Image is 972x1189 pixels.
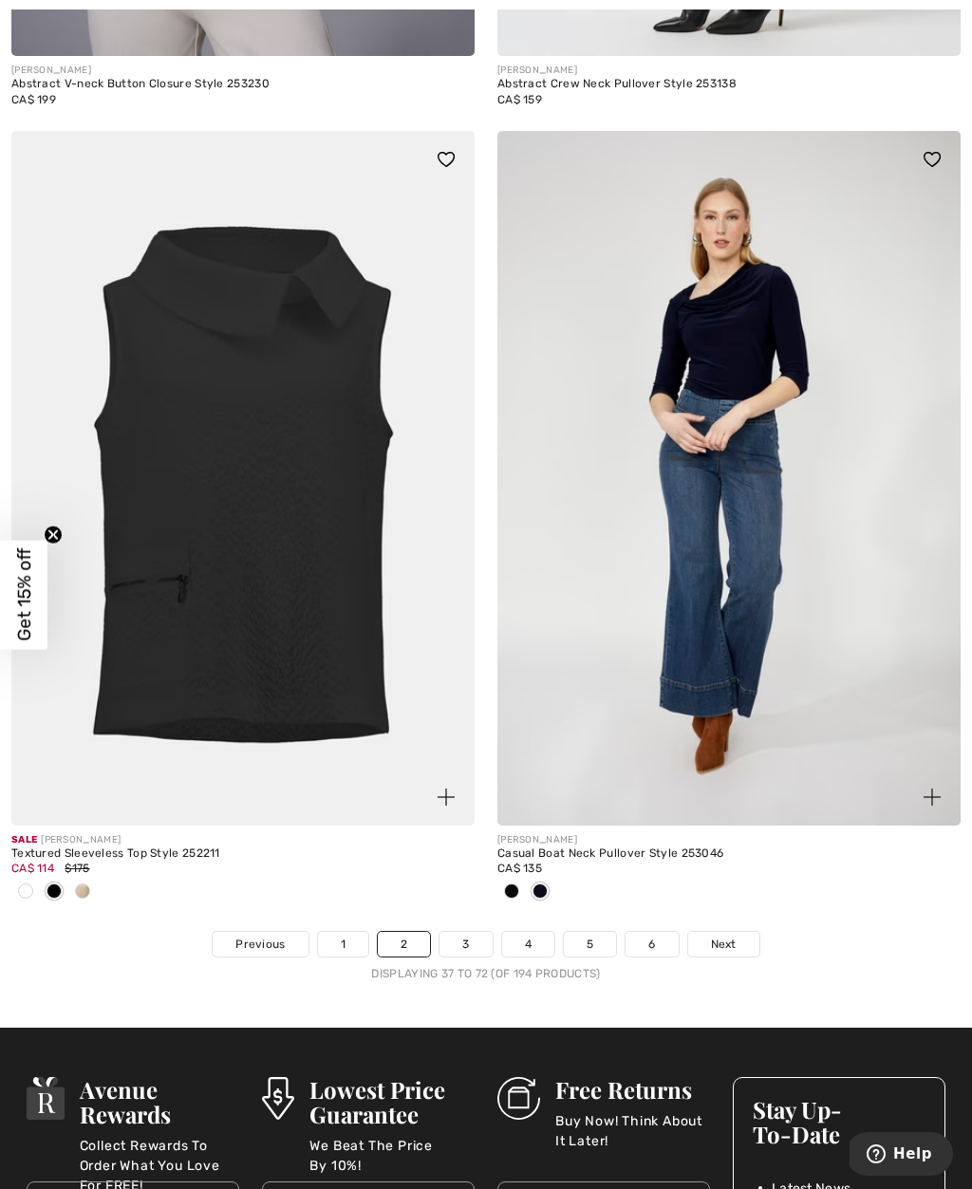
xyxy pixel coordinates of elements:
[502,932,554,957] a: 4
[11,93,56,106] span: CA$ 199
[11,78,475,91] div: Abstract V-neck Button Closure Style 253230
[497,833,961,847] div: [PERSON_NAME]
[11,862,54,875] span: CA$ 114
[80,1077,239,1126] h3: Avenue Rewards
[555,1111,710,1149] p: Buy Now! Think About It Later!
[13,548,35,641] span: Get 15% off
[27,1077,65,1120] img: Avenue Rewards
[262,1077,294,1120] img: Lowest Price Guarantee
[235,936,285,953] span: Previous
[626,932,678,957] a: 6
[40,877,68,908] div: Black
[497,877,526,908] div: Black
[11,877,40,908] div: White
[526,877,554,908] div: Midnight
[213,932,308,957] a: Previous
[497,93,542,106] span: CA$ 159
[439,932,492,957] a: 3
[378,932,430,957] a: 2
[11,833,475,847] div: [PERSON_NAME]
[68,877,97,908] div: Parchment
[497,131,961,826] img: Casual Boat Neck Pullover Style 253046. Black
[318,932,368,957] a: 1
[924,152,941,167] img: heart_black_full.svg
[11,64,475,78] div: [PERSON_NAME]
[688,932,759,957] a: Next
[555,1077,710,1102] h3: Free Returns
[497,78,961,91] div: Abstract Crew Neck Pullover Style 253138
[497,862,542,875] span: CA$ 135
[11,131,475,826] img: Textured Sleeveless Top Style 252211. Parchment
[11,834,37,845] span: Sale
[309,1077,475,1126] h3: Lowest Price Guarantee
[497,64,961,78] div: [PERSON_NAME]
[65,862,89,875] span: $175
[11,847,475,861] div: Textured Sleeveless Top Style 252211
[438,789,455,806] img: plus_v2.svg
[711,936,737,953] span: Next
[438,152,455,167] img: heart_black_full.svg
[850,1132,953,1180] iframe: Opens a widget where you can find more information
[497,1077,540,1120] img: Free Returns
[309,1136,475,1174] p: We Beat The Price By 10%!
[753,1097,925,1146] h3: Stay Up-To-Date
[44,525,63,544] button: Close teaser
[924,789,941,806] img: plus_v2.svg
[80,1136,239,1174] p: Collect Rewards To Order What You Love For FREE!
[564,932,616,957] a: 5
[497,847,961,861] div: Casual Boat Neck Pullover Style 253046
